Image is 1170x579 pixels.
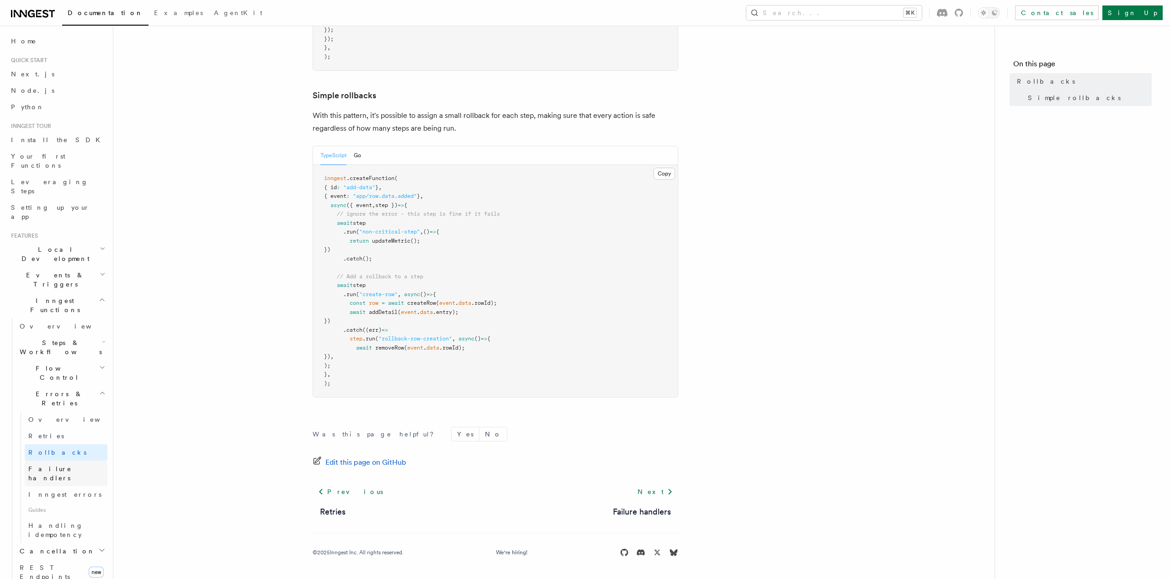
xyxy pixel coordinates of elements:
div: Errors & Retries [16,411,107,543]
span: addDetail [369,309,398,315]
span: // Add a rollback to a step [337,273,423,280]
span: { [433,291,436,297]
span: Features [7,232,38,239]
span: async [330,202,346,208]
span: { id [324,184,337,191]
span: Inngest errors [28,491,101,498]
span: ( [356,291,359,297]
span: Node.js [11,87,54,94]
span: Next.js [11,70,54,78]
button: TypeScript [320,146,346,165]
a: Contact sales [1015,5,1099,20]
span: ( [404,345,407,351]
span: Edit this page on GitHub [325,456,406,469]
span: createRow [407,300,436,306]
a: Overview [16,318,107,335]
span: step [353,282,366,288]
span: .run [343,228,356,235]
span: new [89,567,104,578]
span: step }) [375,202,398,208]
span: Examples [154,9,203,16]
span: const [350,300,366,306]
span: ({ event [346,202,372,208]
span: Leveraging Steps [11,178,88,195]
button: Go [354,146,361,165]
button: Inngest Functions [7,292,107,318]
span: Events & Triggers [7,271,100,289]
span: , [398,291,401,297]
button: No [479,427,507,441]
p: Was this page helpful? [313,430,440,439]
span: Documentation [68,9,143,16]
span: await [337,220,353,226]
span: Simple rollbacks [1028,93,1121,102]
span: () [420,291,426,297]
span: ( [375,335,378,342]
span: Failure handlers [28,465,72,482]
span: "app/row.data.added" [353,193,417,199]
span: => [382,327,388,333]
span: , [327,371,330,377]
span: ( [436,300,439,306]
span: ((err) [362,327,382,333]
span: : [337,184,340,191]
a: Home [7,33,107,49]
span: await [388,300,404,306]
span: { [436,228,439,235]
span: step [350,335,362,342]
span: removeRow [375,345,404,351]
a: Failure handlers [613,505,671,518]
kbd: ⌘K [904,8,916,17]
span: .run [343,291,356,297]
span: ( [398,309,401,315]
span: , [420,193,423,199]
button: Local Development [7,241,107,267]
span: { [404,202,407,208]
a: Node.js [7,82,107,99]
button: Errors & Retries [16,386,107,411]
span: Cancellation [16,547,95,556]
span: Handling idempotency [28,522,83,538]
span: "rollback-row-creation" [378,335,452,342]
span: }) [324,246,330,253]
span: Rollbacks [28,449,86,456]
span: .rowId); [439,345,465,351]
span: Quick start [7,57,47,64]
span: Python [11,103,44,111]
span: updateMetric [372,238,410,244]
span: (); [410,238,420,244]
button: Flow Control [16,360,107,386]
a: Leveraging Steps [7,174,107,199]
a: Next [632,483,678,500]
span: } [324,371,327,377]
span: => [430,228,436,235]
a: Documentation [62,3,149,26]
span: , [327,44,330,51]
span: data [458,300,471,306]
span: }) [324,318,330,324]
span: }) [324,353,330,360]
a: AgentKit [208,3,268,25]
span: // ignore the error - this step is fine if it fails [337,211,500,217]
span: () [423,228,430,235]
span: { event [324,193,346,199]
span: Rollbacks [1017,77,1075,86]
span: Setting up your app [11,204,90,220]
a: Install the SDK [7,132,107,148]
button: Toggle dark mode [978,7,1000,18]
a: Handling idempotency [25,517,107,543]
span: Errors & Retries [16,389,99,408]
span: .entry); [433,309,458,315]
span: row [369,300,378,306]
a: Retries [320,505,346,518]
a: Simple rollbacks [1024,90,1152,106]
a: Rollbacks [25,444,107,461]
span: event [407,345,423,351]
a: Next.js [7,66,107,82]
span: . [423,345,426,351]
a: Failure handlers [25,461,107,486]
span: step [353,220,366,226]
a: Rollbacks [1013,73,1152,90]
h4: On this page [1013,58,1152,73]
span: => [426,291,433,297]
